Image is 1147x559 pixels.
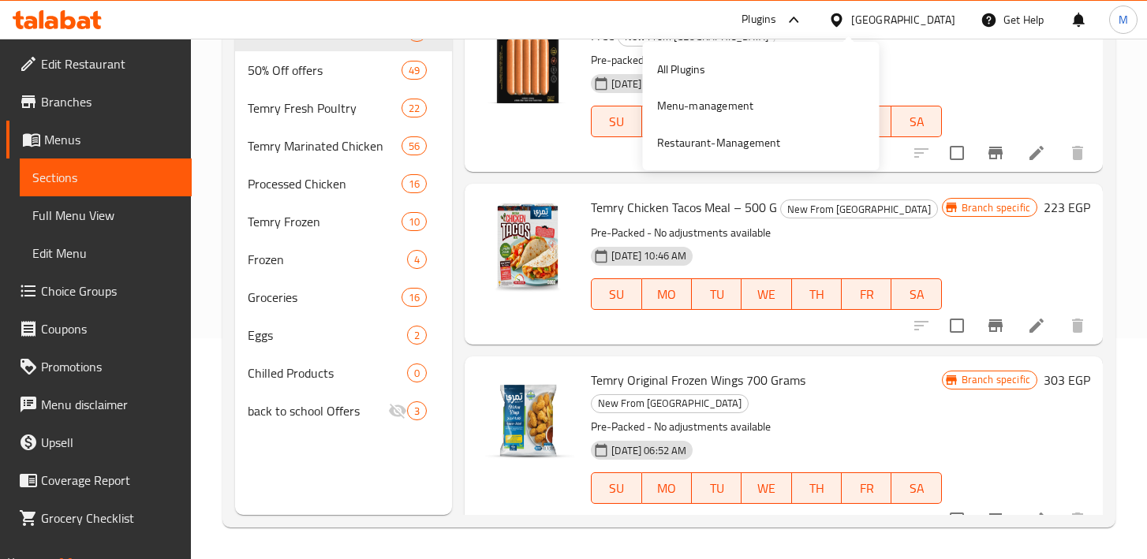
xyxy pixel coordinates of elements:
[248,174,402,193] span: Processed Chicken
[248,99,402,117] span: Temry Fresh Poultry
[898,283,935,306] span: SA
[248,363,407,382] div: Chilled Products
[598,110,635,133] span: SU
[6,83,192,121] a: Branches
[41,281,179,300] span: Choice Groups
[248,61,402,80] span: 50% Off offers
[402,214,426,229] span: 10
[848,283,885,306] span: FR
[408,366,426,381] span: 0
[41,471,179,490] span: Coverage Report
[235,392,452,430] div: back to school Offers3
[402,99,427,117] div: items
[642,278,692,310] button: MO
[235,278,452,316] div: Groceries16
[592,394,748,412] span: New From [GEOGRAPHIC_DATA]
[642,472,692,504] button: MO
[20,158,192,196] a: Sections
[44,130,179,149] span: Menus
[402,136,427,155] div: items
[591,278,641,310] button: SU
[1044,196,1090,218] h6: 223 EGP
[798,477,835,500] span: TH
[591,196,777,219] span: Temry Chicken Tacos Meal – 500 G
[591,368,805,392] span: Temry Original Frozen Wings 700 Grams
[742,10,776,29] div: Plugins
[698,477,735,500] span: TU
[248,212,402,231] div: Temry Frozen
[248,288,402,307] div: Groceries
[692,278,742,310] button: TU
[955,372,1037,387] span: Branch specific
[591,394,749,413] div: New From Temry
[235,127,452,165] div: Temry Marinated Chicken56
[235,203,452,240] div: Temry Frozen10
[1059,307,1097,345] button: delete
[891,472,941,504] button: SA
[940,503,973,536] span: Select to update
[477,2,578,103] img: Temry Chilled Smoked Chicken Hotdog, 250 G - MSG Free , Gmo Free
[248,401,388,420] div: back to school Offers
[742,278,791,310] button: WE
[408,404,426,419] span: 3
[402,212,427,231] div: items
[842,472,891,504] button: FR
[407,401,427,420] div: items
[407,363,427,382] div: items
[402,101,426,116] span: 22
[41,319,179,338] span: Coupons
[798,283,835,306] span: TH
[848,477,885,500] span: FR
[402,177,426,192] span: 16
[32,244,179,263] span: Edit Menu
[6,423,192,461] a: Upsell
[657,134,781,151] div: Restaurant-Management
[977,501,1014,539] button: Branch-specific-item
[402,288,427,307] div: items
[898,110,935,133] span: SA
[748,283,785,306] span: WE
[842,278,891,310] button: FR
[781,200,937,218] span: New From [GEOGRAPHIC_DATA]
[41,92,179,111] span: Branches
[648,283,686,306] span: MO
[235,7,452,436] nav: Menu sections
[891,278,941,310] button: SA
[235,240,452,278] div: Frozen4
[698,283,735,306] span: TU
[41,395,179,414] span: Menu disclaimer
[41,509,179,527] span: Grocery Checklist
[248,250,407,269] span: Frozen
[248,136,402,155] div: Temry Marinated Chicken
[477,196,578,297] img: Temry Chicken Tacos Meal – 500 G
[605,443,693,458] span: [DATE] 06:52 AM
[748,477,785,500] span: WE
[792,472,842,504] button: TH
[742,472,791,504] button: WE
[32,168,179,187] span: Sections
[1119,11,1128,28] span: M
[32,206,179,225] span: Full Menu View
[792,278,842,310] button: TH
[6,272,192,310] a: Choice Groups
[402,174,427,193] div: items
[402,139,426,154] span: 56
[977,307,1014,345] button: Branch-specific-item
[605,76,693,91] span: [DATE] 02:24 PM
[891,106,941,137] button: SA
[6,461,192,499] a: Coverage Report
[940,309,973,342] span: Select to update
[591,50,941,70] p: Pre-packed - no adjustments available
[648,477,686,500] span: MO
[235,316,452,354] div: Eggs2
[235,354,452,392] div: Chilled Products0
[1027,143,1046,162] a: Edit menu item
[1027,316,1046,335] a: Edit menu item
[591,106,641,137] button: SU
[940,136,973,170] span: Select to update
[605,248,693,263] span: [DATE] 10:46 AM
[851,11,955,28] div: [GEOGRAPHIC_DATA]
[235,51,452,89] div: 50% Off offers49
[41,357,179,376] span: Promotions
